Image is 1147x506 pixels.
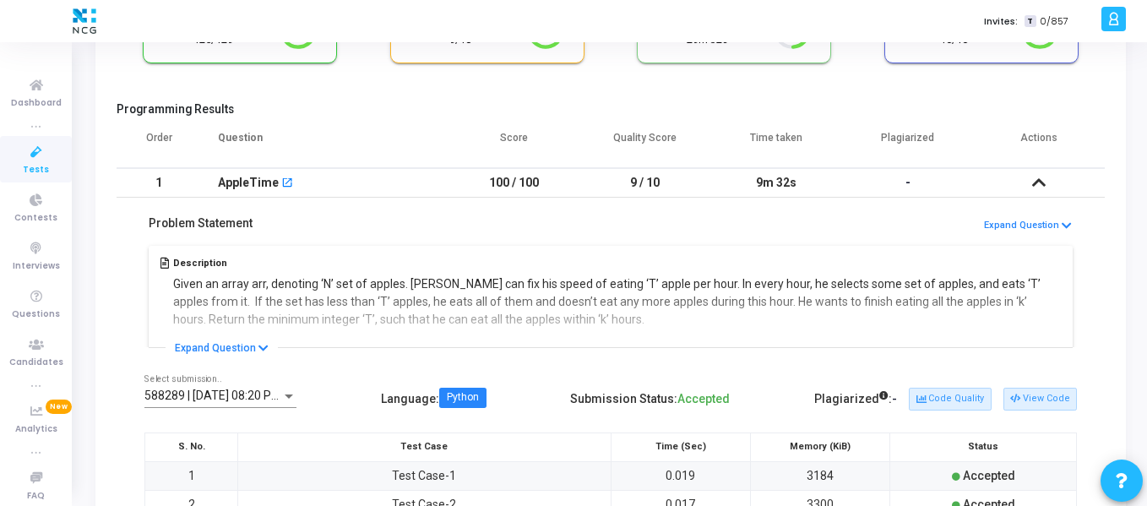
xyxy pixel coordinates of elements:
[11,96,62,111] span: Dashboard
[12,307,60,322] span: Questions
[238,461,611,490] td: Test Case-1
[238,433,611,461] th: Test Case
[166,340,278,356] button: Expand Question
[173,258,1062,269] h5: Description
[963,469,1015,482] span: Accepted
[448,168,580,198] td: 100 / 100
[145,433,238,461] th: S. No.
[814,385,897,413] div: Plagiarized :
[984,14,1018,29] label: Invites:
[579,121,711,168] th: Quality Score
[144,389,337,402] span: 588289 | [DATE] 08:20 PM IST (Best)
[892,392,897,405] span: -
[281,178,293,190] mat-icon: open_in_new
[46,400,72,414] span: New
[842,121,974,168] th: Plagiarized
[15,422,57,437] span: Analytics
[579,168,711,198] td: 9 / 10
[117,121,201,168] th: Order
[68,4,101,38] img: logo
[173,275,1062,329] p: Given an array arr, denoting ‘N’ set of apples. [PERSON_NAME] can fix his speed of eating ‘T’ app...
[149,216,253,231] h5: Problem Statement
[117,102,1105,117] h5: Programming Results
[1003,388,1077,410] button: View Code
[974,121,1106,168] th: Actions
[570,385,730,413] div: Submission Status:
[23,163,49,177] span: Tests
[909,388,991,410] button: Code Quality
[711,168,843,198] td: 9m 32s
[1025,15,1036,28] span: T
[983,218,1073,234] button: Expand Question
[27,489,45,503] span: FAQ
[218,169,279,197] div: AppleTime
[201,121,448,168] th: Question
[117,168,201,198] td: 1
[611,461,750,490] td: 0.019
[145,461,238,490] td: 1
[447,393,479,403] div: Python
[890,433,1077,461] th: Status
[448,121,580,168] th: Score
[905,176,911,189] span: -
[13,259,60,274] span: Interviews
[677,392,730,405] span: Accepted
[14,211,57,226] span: Contests
[750,433,889,461] th: Memory (KiB)
[1040,14,1068,29] span: 0/857
[381,385,487,413] div: Language :
[711,121,843,168] th: Time taken
[611,433,750,461] th: Time (Sec)
[9,356,63,370] span: Candidates
[750,461,889,490] td: 3184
